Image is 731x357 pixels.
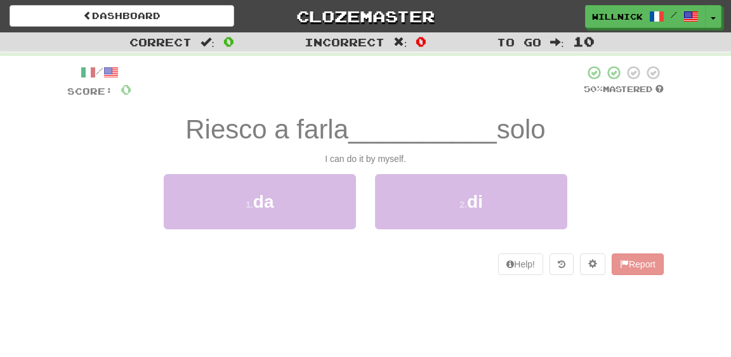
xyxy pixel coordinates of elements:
span: To go [497,36,541,48]
span: solo [497,114,546,144]
span: : [550,37,564,48]
div: Mastered [584,84,664,95]
span: __________ [348,114,497,144]
span: : [201,37,214,48]
span: di [467,192,483,212]
span: 50 % [584,84,603,94]
span: 0 [416,34,426,49]
span: 0 [121,81,131,97]
span: Incorrect [305,36,385,48]
span: Willnick [592,11,643,22]
div: I can do it by myself. [67,152,664,165]
span: Score: [67,86,113,97]
small: 2 . [459,199,467,210]
a: Clozemaster [253,5,478,27]
span: 0 [223,34,234,49]
span: 10 [573,34,595,49]
small: 1 . [246,199,253,210]
span: Correct [129,36,192,48]
span: da [253,192,274,212]
button: 2.di [375,174,567,229]
span: Riesco a farla [185,114,348,144]
span: / [671,10,677,19]
button: 1.da [164,174,356,229]
button: Help! [498,253,543,275]
a: Willnick / [585,5,706,28]
a: Dashboard [10,5,234,27]
button: Report [612,253,664,275]
div: / [67,65,131,81]
button: Round history (alt+y) [550,253,574,275]
span: : [393,37,407,48]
